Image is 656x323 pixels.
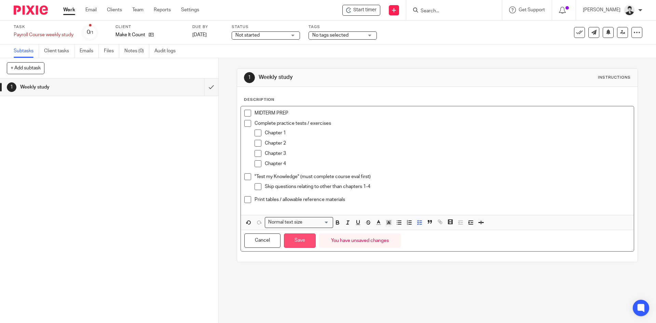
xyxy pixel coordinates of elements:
p: Chapter 3 [265,150,630,157]
p: MIDTERM PREP [255,110,630,117]
p: Chapter 2 [265,140,630,147]
input: Search [420,8,481,14]
div: Search for option [265,217,333,228]
span: Get Support [519,8,545,12]
div: Instructions [598,75,631,80]
button: Cancel [244,233,281,248]
a: Notes (0) [124,44,149,58]
a: Files [104,44,119,58]
p: Skip questions relating to other than chapters 1-4 [265,183,630,190]
label: Client [115,24,184,30]
a: Reports [154,6,171,13]
button: + Add subtask [7,62,44,74]
span: [DATE] [192,32,207,37]
p: Description [244,97,274,103]
span: Not started [235,33,260,38]
a: Client tasks [44,44,74,58]
p: Chapter 1 [265,130,630,136]
label: Tags [309,24,377,30]
a: Team [132,6,143,13]
h1: Weekly study [20,82,138,92]
a: Subtasks [14,44,39,58]
a: Settings [181,6,199,13]
a: Work [63,6,75,13]
p: "Test my Knowledge" (must complete course eval first) [255,173,630,180]
div: 0 [87,28,94,36]
p: Chapter 4 [265,160,630,167]
span: No tags selected [312,33,348,38]
label: Status [232,24,300,30]
p: Complete practice tests / exercises [255,120,630,127]
div: You have unsaved changes [319,233,401,248]
div: 1 [244,72,255,83]
img: squarehead.jpg [624,5,635,16]
span: Start timer [353,6,377,14]
div: 1 [7,82,16,92]
div: Payroll Course weekly study [14,31,73,38]
p: [PERSON_NAME] [583,6,620,13]
p: Make It Count [115,31,145,38]
a: Email [85,6,97,13]
a: Emails [80,44,99,58]
div: Make It Count - Payroll Course weekly study [342,5,380,16]
small: /1 [90,31,94,35]
img: Pixie [14,5,48,15]
p: Print tables / allowable reference materials [255,196,630,203]
label: Task [14,24,73,30]
a: Clients [107,6,122,13]
h1: Weekly study [259,74,452,81]
button: Save [284,233,316,248]
input: Search for option [304,219,329,226]
span: Normal text size [266,219,304,226]
label: Due by [192,24,223,30]
a: Audit logs [154,44,181,58]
